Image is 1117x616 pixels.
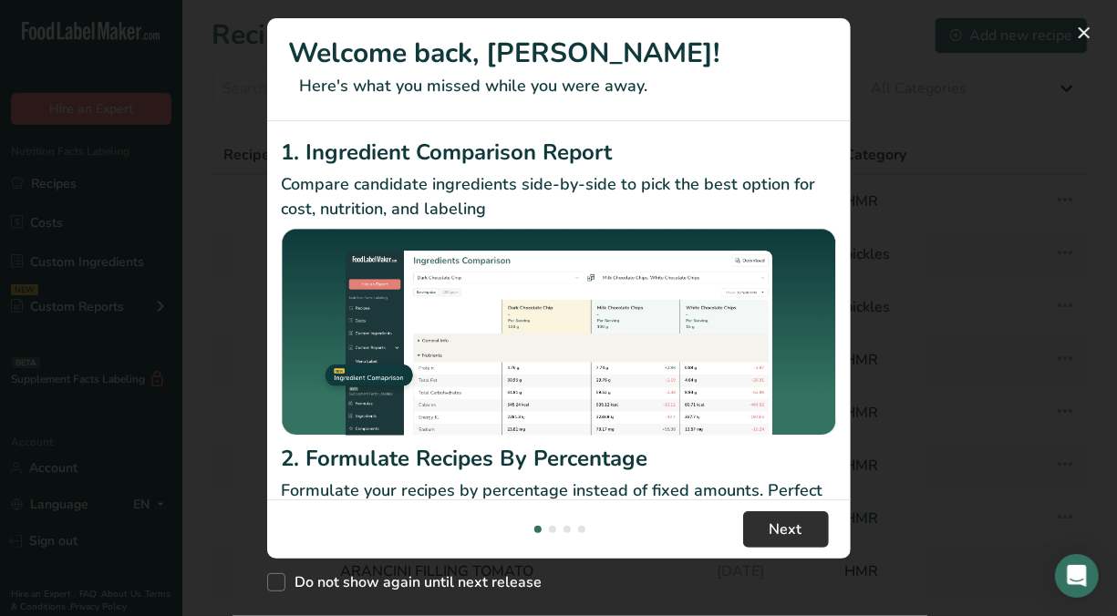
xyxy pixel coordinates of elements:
h2: 2. Formulate Recipes By Percentage [282,442,836,475]
span: Do not show again until next release [285,573,543,591]
button: Next [743,511,829,548]
p: Compare candidate ingredients side-by-side to pick the best option for cost, nutrition, and labeling [282,172,836,221]
p: Here's what you missed while you were away. [289,74,829,98]
p: Formulate your recipes by percentage instead of fixed amounts. Perfect for scaling and keeping re... [282,478,836,528]
h1: Welcome back, [PERSON_NAME]! [289,33,829,74]
h2: 1. Ingredient Comparison Report [282,136,836,169]
div: Open Intercom Messenger [1055,554,1099,598]
span: Next [770,518,802,540]
img: Ingredient Comparison Report [282,229,836,436]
